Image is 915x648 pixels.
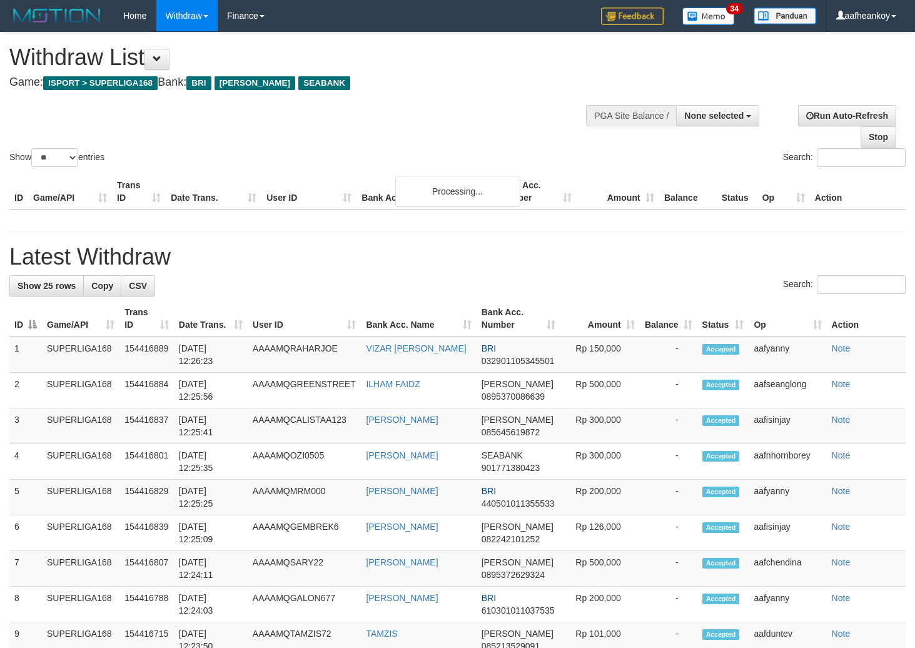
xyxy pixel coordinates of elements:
[482,463,540,473] span: Copy 901771380423 to clipboard
[640,444,697,480] td: -
[248,587,361,622] td: AAAAMQGALON677
[482,557,554,567] span: [PERSON_NAME]
[366,379,420,389] a: ILHAM FAIDZ
[42,480,119,515] td: SUPERLIGA168
[9,174,28,210] th: ID
[482,486,496,496] span: BRI
[586,105,676,126] div: PGA Site Balance /
[119,301,174,337] th: Trans ID: activate to sort column ascending
[640,515,697,551] td: -
[261,174,356,210] th: User ID
[640,408,697,444] td: -
[482,415,554,425] span: [PERSON_NAME]
[560,373,640,408] td: Rp 500,000
[702,415,740,426] span: Accepted
[560,444,640,480] td: Rp 300,000
[174,515,248,551] td: [DATE] 12:25:09
[482,343,496,353] span: BRI
[9,515,42,551] td: 6
[493,174,576,210] th: Bank Acc. Number
[366,415,438,425] a: [PERSON_NAME]
[119,373,174,408] td: 154416884
[42,444,119,480] td: SUPERLIGA168
[640,373,697,408] td: -
[119,444,174,480] td: 154416801
[702,380,740,390] span: Accepted
[366,557,438,567] a: [PERSON_NAME]
[749,408,826,444] td: aafisinjay
[702,451,740,462] span: Accepted
[9,587,42,622] td: 8
[482,570,545,580] span: Copy 0895372629324 to clipboard
[119,337,174,373] td: 154416889
[749,444,826,480] td: aafnhornborey
[482,427,540,437] span: Copy 085645619872 to clipboard
[640,587,697,622] td: -
[754,8,816,24] img: panduan.png
[366,522,438,532] a: [PERSON_NAME]
[560,515,640,551] td: Rp 126,000
[174,301,248,337] th: Date Trans.: activate to sort column ascending
[702,487,740,497] span: Accepted
[749,337,826,373] td: aafyanny
[783,275,906,294] label: Search:
[42,587,119,622] td: SUPERLIGA168
[9,148,104,167] label: Show entries
[9,45,597,70] h1: Withdraw List
[560,408,640,444] td: Rp 300,000
[749,515,826,551] td: aafisinjay
[91,281,113,291] span: Copy
[119,480,174,515] td: 154416829
[477,301,560,337] th: Bank Acc. Number: activate to sort column ascending
[757,174,810,210] th: Op
[248,373,361,408] td: AAAAMQGREENSTREET
[749,301,826,337] th: Op: activate to sort column ascending
[827,301,906,337] th: Action
[9,76,597,89] h4: Game: Bank:
[697,301,749,337] th: Status: activate to sort column ascending
[832,629,851,639] a: Note
[832,557,851,567] a: Note
[482,450,523,460] span: SEABANK
[817,275,906,294] input: Search:
[166,174,261,210] th: Date Trans.
[702,629,740,640] span: Accepted
[119,551,174,587] td: 154416807
[659,174,717,210] th: Balance
[702,594,740,604] span: Accepted
[482,629,554,639] span: [PERSON_NAME]
[482,593,496,603] span: BRI
[174,587,248,622] td: [DATE] 12:24:03
[28,174,112,210] th: Game/API
[83,275,121,296] a: Copy
[9,480,42,515] td: 5
[174,337,248,373] td: [DATE] 12:26:23
[361,301,476,337] th: Bank Acc. Name: activate to sort column ascending
[174,373,248,408] td: [DATE] 12:25:56
[42,337,119,373] td: SUPERLIGA168
[832,379,851,389] a: Note
[9,408,42,444] td: 3
[248,480,361,515] td: AAAAMQMRM000
[366,486,438,496] a: [PERSON_NAME]
[18,281,76,291] span: Show 25 rows
[9,373,42,408] td: 2
[356,174,493,210] th: Bank Acc. Name
[42,301,119,337] th: Game/API: activate to sort column ascending
[560,301,640,337] th: Amount: activate to sort column ascending
[248,408,361,444] td: AAAAMQCALISTAA123
[248,337,361,373] td: AAAAMQRAHARJOE
[9,551,42,587] td: 7
[482,534,540,544] span: Copy 082242101252 to clipboard
[119,515,174,551] td: 154416839
[42,551,119,587] td: SUPERLIGA168
[112,174,166,210] th: Trans ID
[560,480,640,515] td: Rp 200,000
[783,148,906,167] label: Search:
[726,3,743,14] span: 34
[9,337,42,373] td: 1
[366,629,397,639] a: TAMZIS
[482,499,555,509] span: Copy 440501011355533 to clipboard
[798,105,896,126] a: Run Auto-Refresh
[366,450,438,460] a: [PERSON_NAME]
